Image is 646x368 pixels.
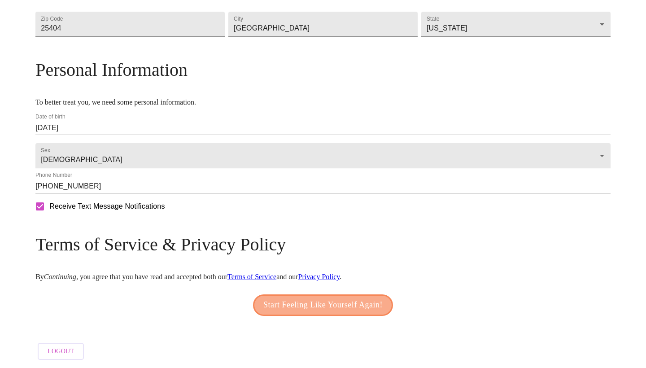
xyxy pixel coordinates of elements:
div: [US_STATE] [421,12,611,37]
label: Phone Number [35,173,72,178]
h3: Terms of Service & Privacy Policy [35,234,611,255]
em: Continuing [44,273,76,280]
p: To better treat you, we need some personal information. [35,98,611,106]
p: By , you agree that you have read and accepted both our and our . [35,273,611,281]
button: Logout [38,343,84,360]
div: [DEMOGRAPHIC_DATA] [35,143,611,168]
h3: Personal Information [35,59,611,80]
span: Logout [48,346,74,357]
button: Start Feeling Like Yourself Again! [253,294,393,316]
a: Terms of Service [227,273,276,280]
span: Receive Text Message Notifications [49,201,165,212]
span: Start Feeling Like Yourself Again! [263,298,383,312]
label: Date of birth [35,114,65,120]
a: Privacy Policy [298,273,340,280]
